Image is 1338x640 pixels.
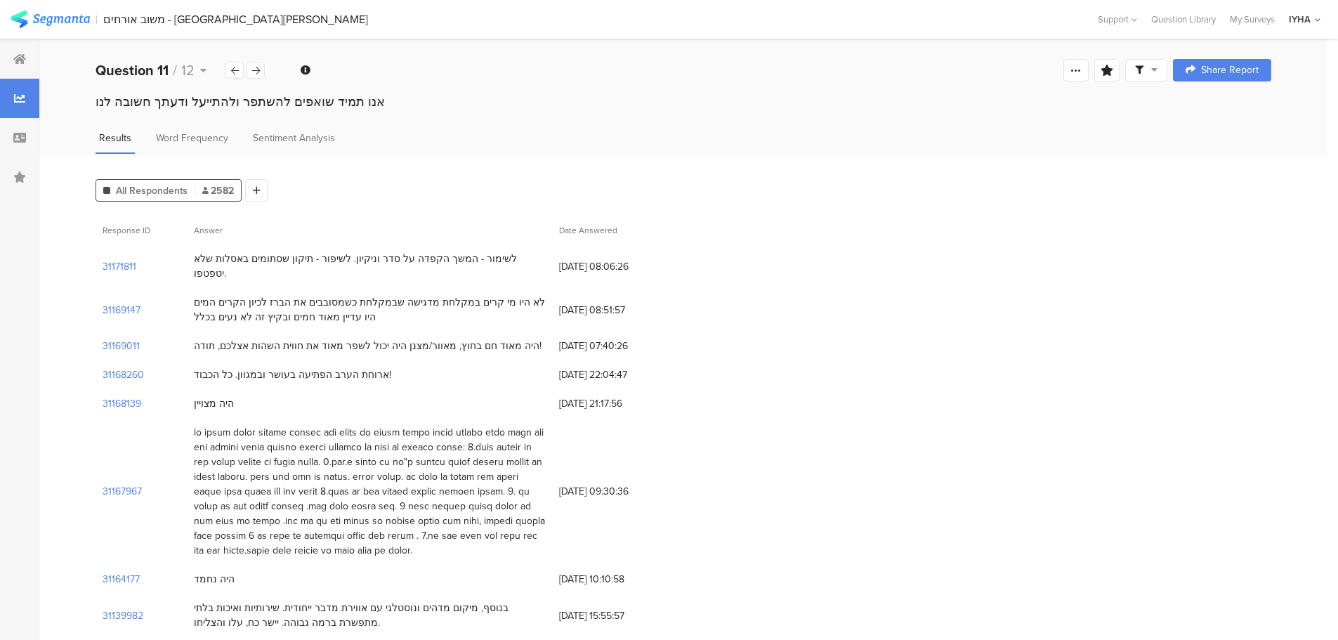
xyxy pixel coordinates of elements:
[96,11,98,27] div: |
[96,60,169,81] b: Question 11
[559,396,671,411] span: [DATE] 21:17:56
[559,608,671,623] span: [DATE] 15:55:57
[1201,65,1259,75] span: Share Report
[194,252,545,281] div: לשימור - המשך הקפדה על סדר וניקיון. לשיפור - תיקון שסתומים באסלות שלא יטפטפו.
[103,303,140,318] section: 31169147
[103,367,144,382] section: 31168260
[194,339,542,353] div: היה מאוד חם בחוץ, מאוור/מצנן היה יכול לשפר מאוד את חווית השהות אצלכם, תודה!
[103,339,140,353] section: 31169011
[116,183,188,198] span: All Respondents
[173,60,177,81] span: /
[103,259,136,274] section: 31171811
[559,572,671,587] span: [DATE] 10:10:58
[103,224,150,237] span: Response ID
[194,367,391,382] div: ארוחת הערב הפתיעה בעושר ובמגוון. כל הכבוד!
[103,608,143,623] section: 31139982
[103,13,368,26] div: משוב אורחים - [GEOGRAPHIC_DATA][PERSON_NAME]
[1144,13,1223,26] a: Question Library
[194,601,545,630] div: בנוסף, מיקום מדהים ונוסטלגי עם אווירת מדבר ייחודית. שירותיות ואיכות בלתי מתפשרת ברמה גבוהה. יישר ...
[1098,8,1137,30] div: Support
[11,11,90,28] img: segmanta logo
[194,396,234,411] div: היה מצויין
[559,259,671,274] span: [DATE] 08:06:26
[1223,13,1282,26] a: My Surveys
[194,572,235,587] div: היה נחמד
[559,339,671,353] span: [DATE] 07:40:26
[194,224,223,237] span: Answer
[559,484,671,499] span: [DATE] 09:30:36
[194,295,545,325] div: לא היו מי קרים במקלחת מדגישה שבמקלחת כשמסובבים את הברז לכיון הקרים המים היו עדיין מאוד חמים ובקיץ...
[99,131,131,145] span: Results
[253,131,335,145] span: Sentiment Analysis
[559,224,617,237] span: Date Answered
[156,131,228,145] span: Word Frequency
[181,60,195,81] span: 12
[103,572,140,587] section: 31164177
[559,303,671,318] span: [DATE] 08:51:57
[103,396,141,411] section: 31168139
[96,93,1271,111] div: אנו תמיד שואפים להשתפר ולהתייעל ודעתך חשובה לנו
[559,367,671,382] span: [DATE] 22:04:47
[202,183,234,198] span: 2582
[194,425,545,558] div: lo ipsum dolor sitame consec adi elits do eiusm tempo incid utlabo etdo magn ali eni admini venia...
[1289,13,1311,26] div: IYHA
[103,484,142,499] section: 31167967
